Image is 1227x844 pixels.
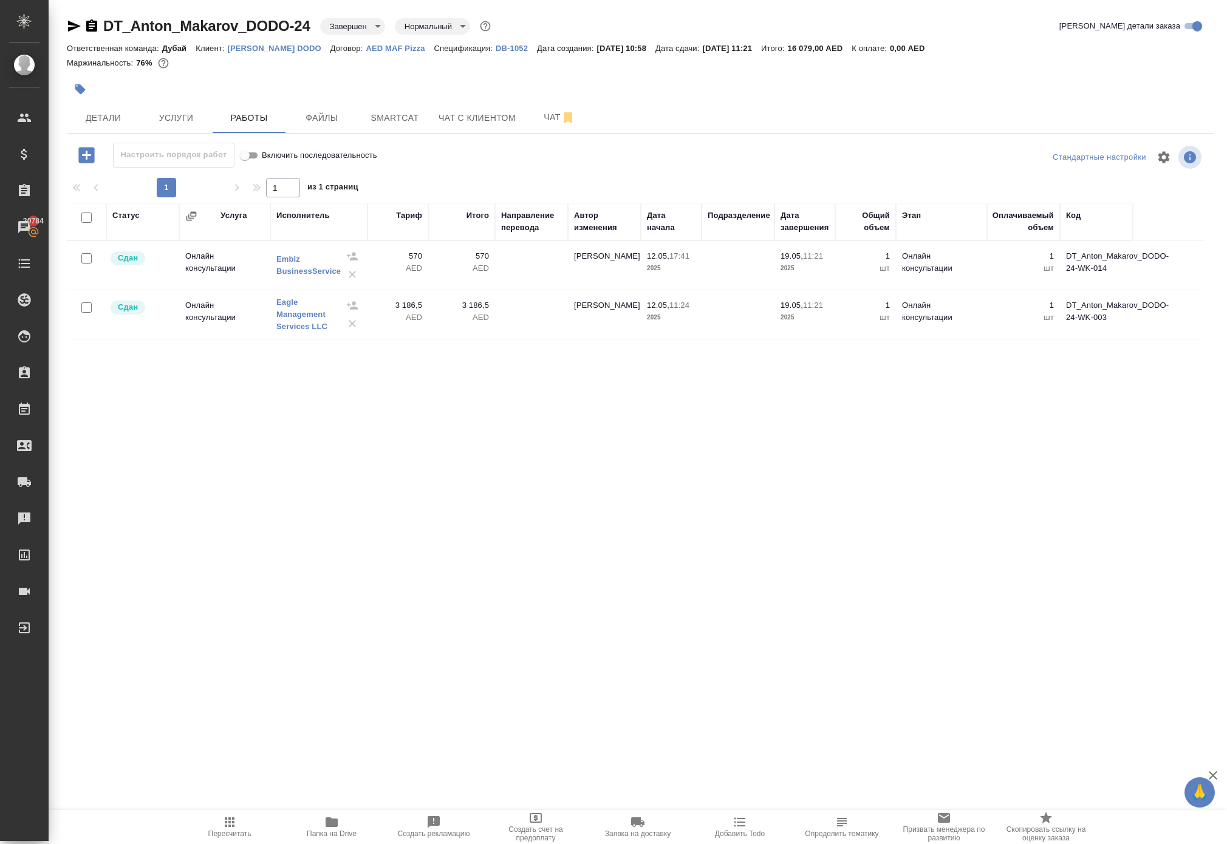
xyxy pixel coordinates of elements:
[761,44,787,53] p: Итого:
[281,810,383,844] button: Папка на Drive
[1184,777,1215,808] button: 🙏
[647,262,696,274] p: 2025
[596,44,655,53] p: [DATE] 10:58
[147,111,205,126] span: Услуги
[196,44,227,53] p: Клиент:
[109,299,173,316] div: Менеджер проверил работу исполнителя, передает ее на следующий этап
[118,301,138,313] p: Сдан
[398,829,470,838] span: Создать рекламацию
[993,299,1054,311] p: 1
[220,111,278,126] span: Работы
[568,244,641,287] td: [PERSON_NAME]
[568,293,641,336] td: [PERSON_NAME]
[993,250,1054,262] p: 1
[647,301,669,310] p: 12.05,
[841,209,890,234] div: Общий объем
[841,311,890,324] p: шт
[477,18,493,34] button: Доп статусы указывают на важность/срочность заказа
[109,250,173,267] div: Менеджер проверил работу исполнителя, передает ее на следующий этап
[374,311,422,324] p: AED
[220,209,247,222] div: Услуга
[3,212,46,242] a: 20784
[669,301,689,310] p: 11:24
[537,44,596,53] p: Дата создания:
[841,262,890,274] p: шт
[228,44,330,53] p: [PERSON_NAME] DODO
[307,180,358,197] span: из 1 страниц
[276,254,341,276] a: Embiz BusinessService
[307,829,357,838] span: Папка на Drive
[1066,209,1081,222] div: Код
[708,209,770,222] div: Подразделение
[496,43,537,53] a: DB-1052
[434,44,496,53] p: Спецификация:
[293,111,351,126] span: Файлы
[791,810,893,844] button: Определить тематику
[501,209,562,234] div: Направление перевода
[1059,20,1180,32] span: [PERSON_NAME] детали заказа
[467,209,489,222] div: Итого
[655,44,702,53] p: Дата сдачи:
[995,810,1097,844] button: Скопировать ссылку на оценку заказа
[374,262,422,274] p: AED
[647,311,696,324] p: 2025
[228,43,330,53] a: [PERSON_NAME] DODO
[900,825,988,842] span: Призвать менеджера по развитию
[276,209,330,222] div: Исполнитель
[366,111,424,126] span: Smartcat
[647,251,669,260] p: 12.05,
[320,18,385,35] div: Завершен
[803,301,823,310] p: 11:21
[715,829,765,838] span: Добавить Todo
[103,18,310,34] a: DT_Anton_Makarov_DODO-24
[530,110,589,125] span: Чат
[366,43,434,53] a: AED MAF Pizza
[112,209,140,222] div: Статус
[16,215,51,227] span: 20784
[781,311,829,324] p: 2025
[993,262,1054,274] p: шт
[434,299,489,311] p: 3 186,5
[993,311,1054,324] p: шт
[561,111,575,125] svg: Отписаться
[396,209,422,222] div: Тариф
[781,251,803,260] p: 19.05,
[689,810,791,844] button: Добавить Todo
[67,19,81,33] button: Скопировать ссылку для ЯМессенджера
[647,209,696,234] div: Дата начала
[374,250,422,262] p: 570
[781,262,829,274] p: 2025
[890,44,934,53] p: 0,00 AED
[276,298,327,331] a: Eagle Management Services LLC
[1050,148,1149,167] div: split button
[366,44,434,53] p: AED MAF Pizza
[434,250,489,262] p: 570
[587,810,689,844] button: Заявка на доставку
[605,829,671,838] span: Заявка на доставку
[439,111,516,126] span: Чат с клиентом
[67,44,162,53] p: Ответственная команда:
[74,111,132,126] span: Детали
[208,829,251,838] span: Пересчитать
[401,21,456,32] button: Нормальный
[383,810,485,844] button: Создать рекламацию
[156,55,171,71] button: 3756.50 AED;
[805,829,878,838] span: Определить тематику
[1060,244,1133,287] td: DT_Anton_Makarov_DODO-24-WK-014
[179,293,270,336] td: Онлайн консультации
[374,299,422,311] p: 3 186,5
[852,44,890,53] p: К оплате:
[84,19,99,33] button: Скопировать ссылку
[702,44,761,53] p: [DATE] 11:21
[788,44,852,53] p: 16 079,00 AED
[492,825,579,842] span: Создать счет на предоплату
[902,209,921,222] div: Этап
[781,209,829,234] div: Дата завершения
[434,262,489,274] p: AED
[262,149,377,162] span: Включить последовательность
[162,44,196,53] p: Дубай
[1149,143,1178,172] span: Настроить таблицу
[781,301,803,310] p: 19.05,
[1002,825,1090,842] span: Скопировать ссылку на оценку заказа
[118,252,138,264] p: Сдан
